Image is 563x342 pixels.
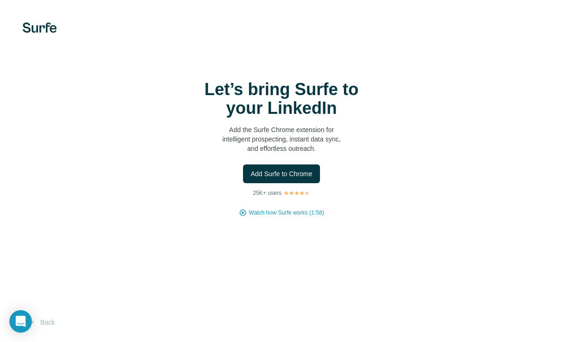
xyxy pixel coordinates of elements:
button: Add Surfe to Chrome [243,164,320,183]
img: Surfe's logo [23,22,57,33]
img: Rating Stars [283,190,310,196]
p: Add the Surfe Chrome extension for intelligent prospecting, instant data sync, and effortless out... [188,125,375,153]
div: Open Intercom Messenger [9,310,32,333]
h1: Let’s bring Surfe to your LinkedIn [188,80,375,118]
p: 25K+ users [253,189,281,197]
button: Back [23,314,61,331]
span: Add Surfe to Chrome [251,169,312,178]
button: Watch how Surfe works (1:58) [249,208,324,217]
